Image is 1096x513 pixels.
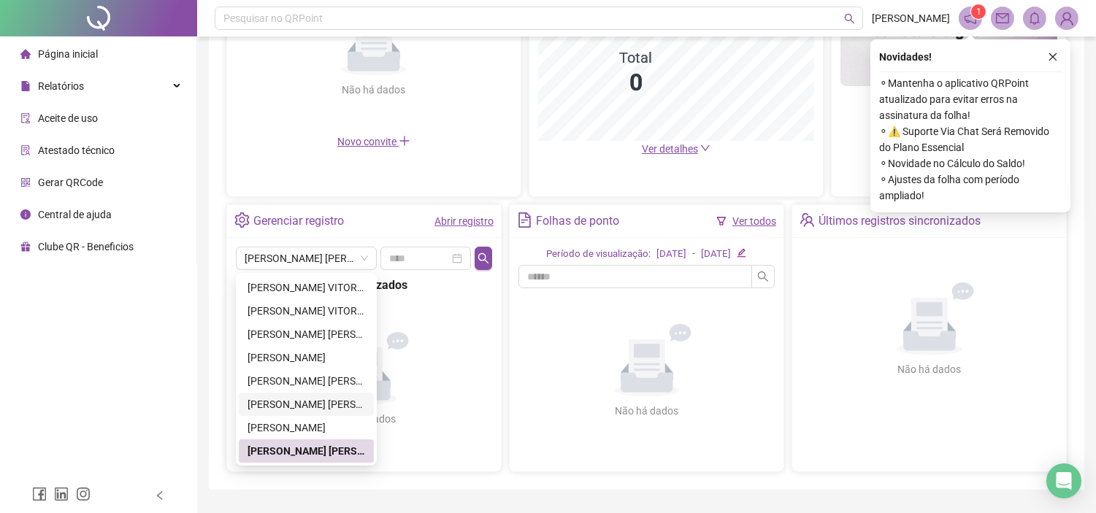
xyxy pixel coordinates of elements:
[38,209,112,220] span: Central de ajuda
[840,14,1057,86] img: banner%2F02c71560-61a6-44d4-94b9-c8ab97240462.png
[38,112,98,124] span: Aceite de uso
[879,171,1062,204] span: ⚬ Ajustes da folha com período ampliado!
[20,177,31,188] span: qrcode
[32,487,47,501] span: facebook
[517,212,532,228] span: file-text
[700,143,710,153] span: down
[478,252,489,264] span: search
[872,10,950,26] span: [PERSON_NAME]
[1048,52,1058,62] span: close
[234,212,250,228] span: setting
[20,209,31,220] span: info-circle
[76,487,91,501] span: instagram
[1028,12,1041,25] span: bell
[242,276,486,294] div: Últimos registros sincronizados
[819,209,981,234] div: Últimos registros sincronizados
[20,242,31,252] span: gift
[1046,463,1081,498] div: Open Intercom Messenger
[20,49,31,59] span: home
[38,144,115,156] span: Atestado técnico
[737,248,746,258] span: edit
[844,13,855,24] span: search
[245,247,368,269] span: ANDREZA CIRINO DAMASCENO
[800,212,815,228] span: team
[20,81,31,91] span: file
[964,12,977,25] span: notification
[732,215,776,227] a: Ver todos
[399,135,410,147] span: plus
[879,75,1062,123] span: ⚬ Mantenha o aplicativo QRPoint atualizado para evitar erros na assinatura da folha!
[297,411,432,427] div: Não há dados
[38,177,103,188] span: Gerar QRCode
[434,215,494,227] a: Abrir registro
[879,155,1062,171] span: ⚬ Novidade no Cálculo do Saldo!
[701,247,731,262] div: [DATE]
[716,216,727,226] span: filter
[20,113,31,123] span: audit
[656,247,686,262] div: [DATE]
[642,143,698,155] span: Ver detalhes
[996,12,1009,25] span: mail
[307,82,441,98] div: Não há dados
[862,361,997,377] div: Não há dados
[879,49,932,65] span: Novidades !
[580,403,714,419] div: Não há dados
[971,4,986,19] sup: 1
[337,136,410,147] span: Novo convite
[38,241,134,252] span: Clube QR - Beneficios
[879,123,1062,155] span: ⚬ ⚠️ Suporte Via Chat Será Removido do Plano Essencial
[20,145,31,155] span: solution
[536,209,619,234] div: Folhas de ponto
[692,247,695,262] div: -
[1056,7,1078,29] img: 76687
[38,80,84,92] span: Relatórios
[155,490,165,501] span: left
[546,247,651,262] div: Período de visualização:
[642,143,710,155] a: Ver detalhes down
[54,487,69,501] span: linkedin
[976,7,981,17] span: 1
[38,48,98,60] span: Página inicial
[757,271,769,282] span: search
[253,209,344,234] div: Gerenciar registro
